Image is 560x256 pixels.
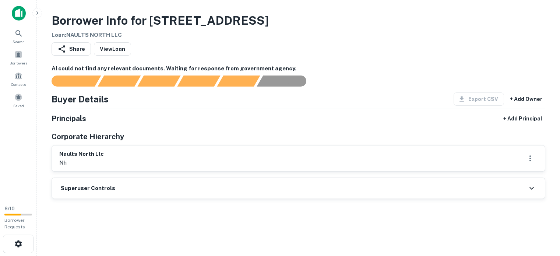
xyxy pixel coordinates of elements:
a: Saved [2,90,35,110]
div: AI fulfillment process complete. [257,76,315,87]
h6: Superuser Controls [61,184,115,193]
a: Search [2,26,35,46]
span: 6 / 10 [4,206,15,211]
button: + Add Principal [500,112,545,125]
a: Contacts [2,69,35,89]
h6: naults north llc [59,150,104,158]
a: ViewLoan [94,42,131,56]
div: Your request is received and processing... [98,76,141,87]
img: capitalize-icon.png [12,6,26,21]
h6: Loan : NAULTS NORTH LLC [52,31,269,39]
span: Search [13,39,25,45]
h5: Principals [52,113,86,124]
iframe: Chat Widget [523,197,560,232]
div: Sending borrower request to AI... [43,76,98,87]
div: Principals found, still searching for contact information. This may take time... [217,76,260,87]
h6: AI could not find any relevant documents. Waiting for response from government agency. [52,64,545,73]
div: Documents found, AI parsing details... [137,76,180,87]
button: + Add Owner [507,92,545,106]
span: Borrowers [10,60,27,66]
p: nh [59,158,104,167]
span: Contacts [11,81,26,87]
div: Principals found, AI now looking for contact information... [177,76,220,87]
span: Saved [13,103,24,109]
span: Borrower Requests [4,218,25,229]
a: Borrowers [2,48,35,67]
h5: Corporate Hierarchy [52,131,124,142]
button: Share [52,42,91,56]
h4: Buyer Details [52,92,109,106]
h3: Borrower Info for [STREET_ADDRESS] [52,12,269,29]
